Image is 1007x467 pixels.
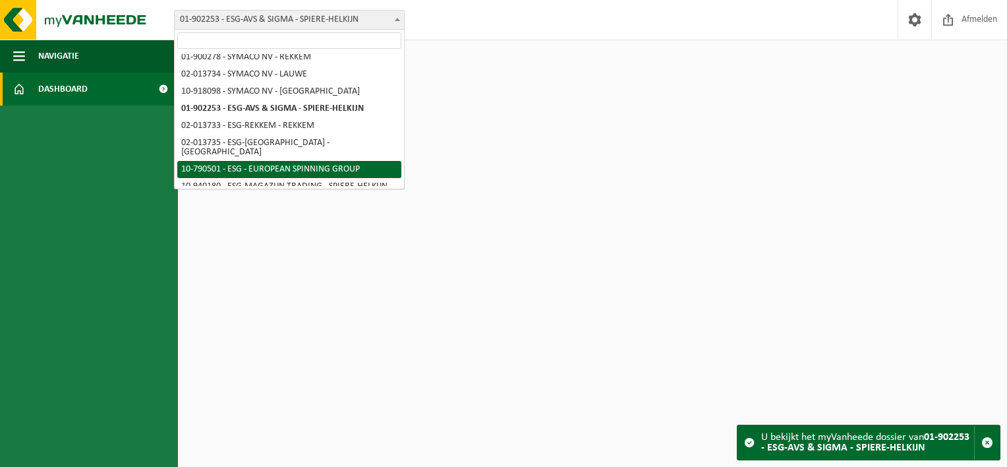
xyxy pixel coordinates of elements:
[177,66,401,83] li: 02-013734 - SYMACO NV - LAUWE
[177,135,401,161] li: 02-013735 - ESG-[GEOGRAPHIC_DATA] - [GEOGRAPHIC_DATA]
[174,10,405,30] span: 01-902253 - ESG-AVS & SIGMA - SPIERE-HELKIJN
[38,40,79,73] span: Navigatie
[177,178,401,195] li: 10-940180 - ESG-MAGAZIJN TRADING - SPIERE-HELKIJN
[177,161,401,178] li: 10-790501 - ESG - EUROPEAN SPINNING GROUP
[761,425,974,460] div: U bekijkt het myVanheede dossier van
[177,83,401,100] li: 10-918098 - SYMACO NV - [GEOGRAPHIC_DATA]
[175,11,404,29] span: 01-902253 - ESG-AVS & SIGMA - SPIERE-HELKIJN
[761,432,969,453] strong: 01-902253 - ESG-AVS & SIGMA - SPIERE-HELKIJN
[38,73,88,106] span: Dashboard
[177,117,401,135] li: 02-013733 - ESG-REKKEM - REKKEM
[177,100,401,117] li: 01-902253 - ESG-AVS & SIGMA - SPIERE-HELKIJN
[177,49,401,66] li: 01-900278 - SYMACO NV - REKKEM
